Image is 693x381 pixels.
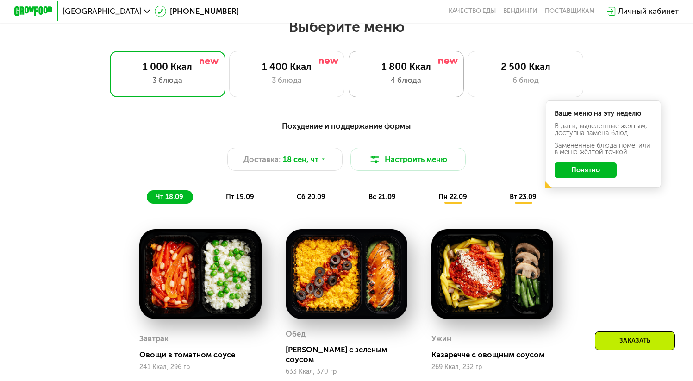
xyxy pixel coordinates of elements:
div: 4 блюда [358,75,454,86]
div: Казаречче с овощным соусом [431,350,561,360]
div: 6 блюд [478,75,573,86]
div: поставщикам [545,7,594,15]
div: В даты, выделенные желтым, доступна замена блюд. [555,123,653,136]
span: вт 23.09 [510,193,537,201]
div: 1 800 Ккал [358,61,454,73]
div: 269 Ккал, 232 гр [431,363,553,371]
div: 633 Ккал, 370 гр [286,368,407,375]
a: Качество еды [449,7,496,15]
div: 241 Ккал, 296 гр [139,363,261,371]
div: 2 500 Ккал [478,61,573,73]
span: Доставка: [243,154,281,165]
span: пт 19.09 [226,193,254,201]
div: Ужин [431,331,451,346]
div: 1 000 Ккал [120,61,215,73]
a: [PHONE_NUMBER] [155,6,239,17]
span: сб 20.09 [297,193,325,201]
div: Овощи в томатном соусе [139,350,269,360]
a: Вендинги [503,7,537,15]
div: Завтрак [139,331,169,346]
button: Понятно [555,162,617,178]
span: чт 18.09 [156,193,183,201]
div: [PERSON_NAME] с зеленым соусом [286,345,415,364]
button: Настроить меню [350,148,466,171]
h2: Выберите меню [31,18,662,36]
div: 1 400 Ккал [239,61,335,73]
span: вс 21.09 [368,193,396,201]
span: 18 сен, чт [283,154,318,165]
div: Обед [286,327,306,341]
div: Заменённые блюда пометили в меню жёлтой точкой. [555,142,653,156]
div: Заказать [595,331,675,350]
span: пн 22.09 [438,193,467,201]
div: Личный кабинет [618,6,679,17]
div: Ваше меню на эту неделю [555,110,653,117]
div: 3 блюда [120,75,215,86]
div: 3 блюда [239,75,335,86]
span: [GEOGRAPHIC_DATA] [62,7,142,15]
div: Похудение и поддержание формы [62,120,631,132]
